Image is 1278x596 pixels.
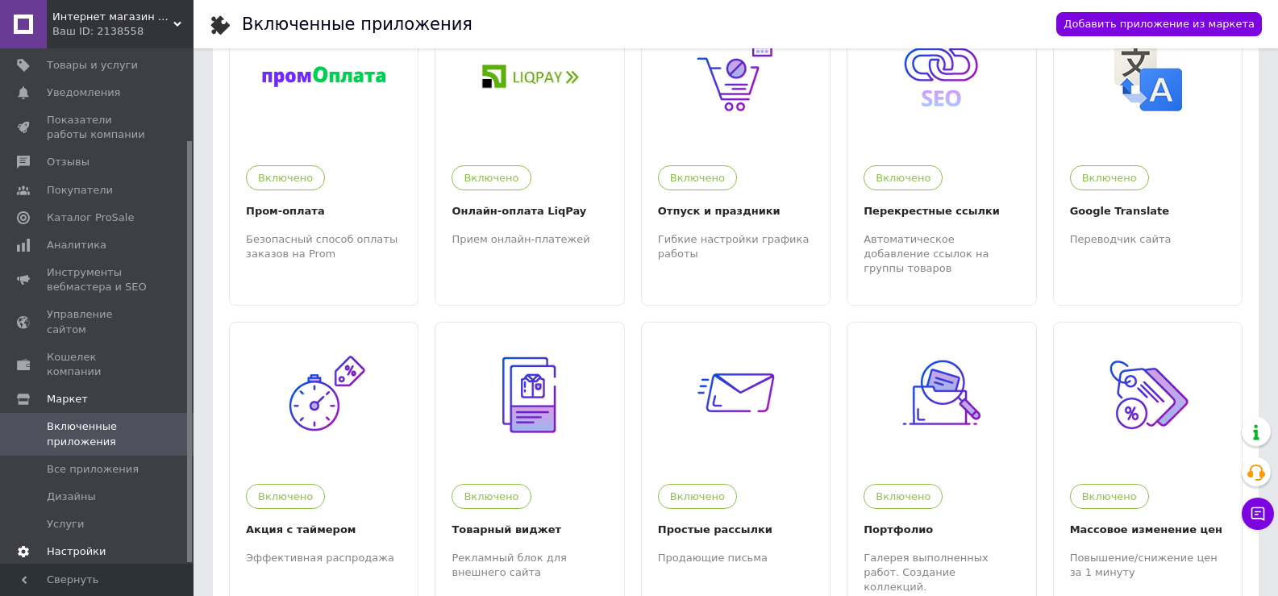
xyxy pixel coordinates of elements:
[242,16,472,33] div: Включенные приложения
[658,202,814,220] div: Отпуск и праздники
[246,551,402,565] div: Эффективная распродажа
[47,183,113,198] span: Покупатели
[452,165,531,190] div: Включено
[47,58,138,73] span: Товары и услуги
[435,4,623,289] a: 15ВключеноОнлайн-оплата LiqPayПрием онлайн-платежей
[864,165,943,190] div: Включено
[864,484,943,509] div: Включено
[246,165,325,190] div: Включено
[892,27,991,127] img: 9
[246,521,402,539] div: Акция с таймером
[230,4,418,289] a: 184ВключеноПром-оплатаБезопасный способ оплаты заказов на Prom
[47,155,90,169] span: Отзывы
[246,202,402,220] div: Пром-оплата
[47,85,120,100] span: Уведомления
[47,350,149,379] span: Кошелек компании
[47,462,139,477] span: Все приложения
[1098,345,1197,444] img: 92
[642,4,830,289] a: 13ВключеноОтпуск и праздникиГибкие настройки графика работы
[47,490,96,504] span: Дизайны
[892,345,991,444] img: 39
[1054,4,1242,289] a: 4ВключеноGoogle TranslateПереводчик сайта
[452,484,531,509] div: Включено
[864,551,1019,595] div: Галерея выполненных работ. Создание коллекций.
[452,521,607,539] div: Товарный виджет
[47,210,134,225] span: Каталог ProSale
[452,232,607,247] div: Прием онлайн-платежей
[47,517,84,531] span: Услуги
[658,484,737,509] div: Включено
[1070,202,1226,220] div: Google Translate
[47,392,88,406] span: Маркет
[52,24,194,39] div: Ваш ID: 2138558
[1070,232,1226,247] div: Переводчик сайта
[1070,165,1149,190] div: Включено
[452,551,607,580] div: Рекламный блок для внешнего сайта
[47,113,149,142] span: Показатели работы компании
[686,345,785,444] img: 33
[47,544,106,559] span: Настройки
[864,232,1019,277] div: Автоматическое добавление ссылок на группы товаров
[1070,484,1149,509] div: Включено
[1070,551,1226,580] div: Повышение/снижение цен за 1 минуту
[1114,42,1182,111] img: 4
[864,202,1019,220] div: Перекрестные ссылки
[246,232,402,261] div: Безопасный способ оплаты заказов на Prom
[47,419,149,448] span: Включенные приложения
[47,307,149,336] span: Управление сайтом
[864,521,1019,539] div: Портфолио
[658,232,814,261] div: Гибкие настройки графика работы
[452,202,607,220] div: Онлайн-оплата LiqPay
[686,27,785,127] img: 13
[658,551,814,565] div: Продающие письма
[47,238,106,252] span: Аналитика
[274,345,373,444] img: 12
[262,66,385,86] img: 184
[847,4,1035,289] a: 9ВключеноПерекрестные ссылкиАвтоматическое добавление ссылок на группы товаров
[468,52,591,101] img: 15
[1070,521,1226,539] div: Массовое изменение цен
[52,10,173,24] span: Интернет магазин въездных ворот, автоматики ворот, гаражных ворот, ролет и автоматических шлагбаумов
[481,345,580,444] img: 32
[1056,12,1262,37] a: Добавить приложение из маркета
[1242,498,1274,530] button: Чат с покупателем
[658,165,737,190] div: Включено
[47,265,149,294] span: Инструменты вебмастера и SEO
[246,484,325,509] div: Включено
[658,521,814,539] div: Простые рассылки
